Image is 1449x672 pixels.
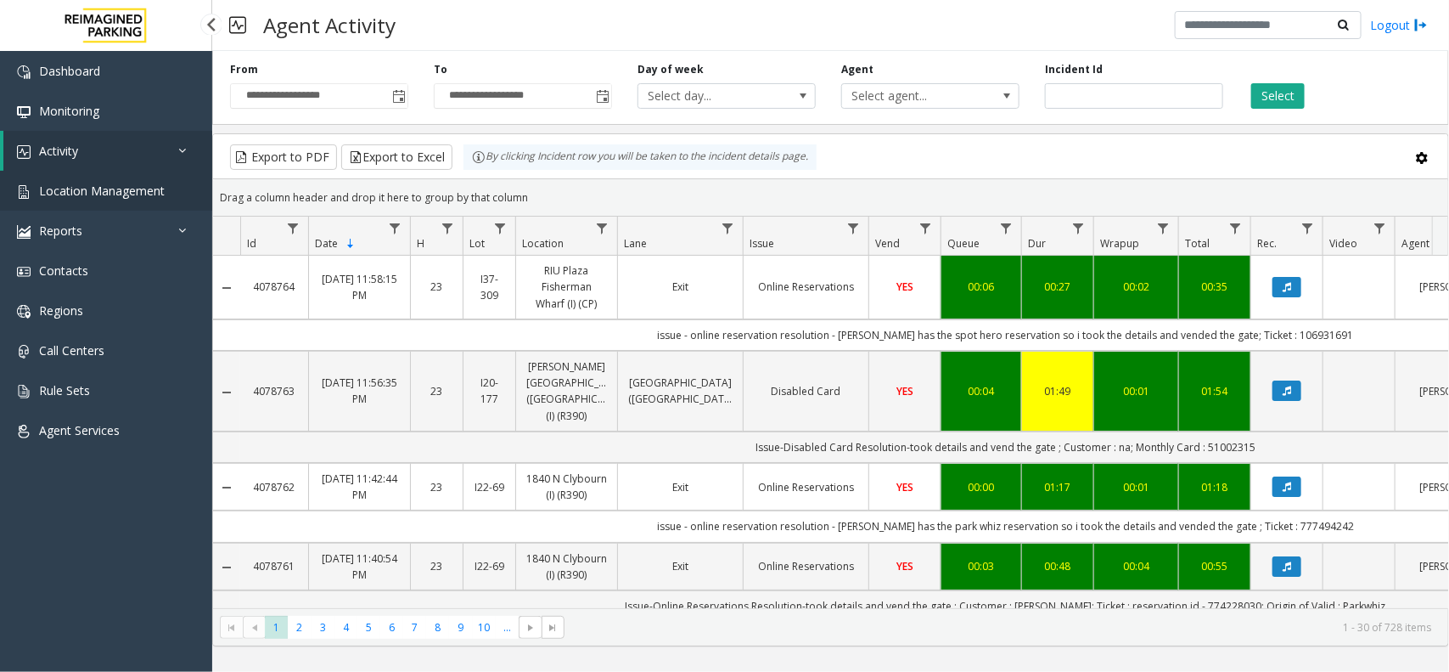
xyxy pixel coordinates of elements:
span: Page 4 [334,616,357,639]
span: Activity [39,143,78,159]
span: Page 7 [403,616,426,639]
a: 00:04 [952,383,1011,399]
img: 'icon' [17,225,31,239]
div: Drag a column header and drop it here to group by that column [213,183,1448,212]
a: 00:04 [1104,558,1168,574]
a: Exit [628,558,733,574]
span: Location Management [39,183,165,199]
a: Wrapup Filter Menu [1152,217,1175,240]
a: Online Reservations [754,279,858,295]
a: Queue Filter Menu [995,217,1018,240]
span: Location [522,236,564,251]
span: Sortable [344,237,357,251]
div: 00:27 [1032,279,1083,295]
a: 00:06 [952,279,1011,295]
span: Page 5 [357,616,380,639]
span: Contacts [39,263,88,279]
span: Lot [469,236,485,251]
span: Id [247,236,256,251]
a: Collapse Details [213,281,240,295]
a: 00:01 [1104,479,1168,495]
a: Collapse Details [213,561,240,574]
a: Logout [1370,16,1428,34]
span: H [417,236,424,251]
span: Dashboard [39,63,100,79]
label: Incident Id [1045,62,1103,77]
a: Date Filter Menu [384,217,407,240]
label: To [434,62,447,77]
a: I22-69 [474,558,505,574]
a: Id Filter Menu [282,217,305,240]
span: Reports [39,223,82,239]
a: 23 [421,279,452,295]
div: 01:54 [1189,383,1240,399]
a: 01:18 [1189,479,1240,495]
span: Queue [947,236,980,251]
span: Dur [1028,236,1046,251]
a: 4078764 [250,279,298,295]
a: Dur Filter Menu [1067,217,1090,240]
img: 'icon' [17,345,31,359]
img: logout [1414,16,1428,34]
span: Go to the last page [547,621,560,635]
span: Go to the next page [524,621,537,635]
a: [DATE] 11:58:15 PM [319,271,400,303]
a: [GEOGRAPHIC_DATA] ([GEOGRAPHIC_DATA]) [628,375,733,407]
img: 'icon' [17,425,31,438]
span: Call Centers [39,342,104,359]
a: 01:49 [1032,383,1083,399]
a: 00:48 [1032,558,1083,574]
a: Total Filter Menu [1224,217,1247,240]
span: Lane [624,236,647,251]
a: 00:55 [1189,558,1240,574]
a: 4078761 [250,558,298,574]
kendo-pager-info: 1 - 30 of 728 items [575,620,1431,635]
span: Monitoring [39,103,99,119]
span: Page 6 [380,616,403,639]
span: Go to the next page [519,616,542,640]
span: Toggle popup [593,84,611,108]
a: Lane Filter Menu [716,217,739,240]
img: 'icon' [17,385,31,398]
a: Activity [3,131,212,171]
img: 'icon' [17,105,31,119]
h3: Agent Activity [255,4,404,46]
div: By clicking Incident row you will be taken to the incident details page. [463,144,817,170]
a: YES [879,279,930,295]
a: H Filter Menu [436,217,459,240]
a: [DATE] 11:40:54 PM [319,551,400,583]
span: YES [896,384,913,398]
img: 'icon' [17,265,31,279]
a: Exit [628,279,733,295]
span: Agent [1401,236,1429,251]
a: [DATE] 11:42:44 PM [319,471,400,503]
div: Data table [213,217,1448,608]
a: I20-177 [474,375,505,407]
a: 1840 N Clybourn (I) (R390) [526,551,607,583]
a: 1840 N Clybourn (I) (R390) [526,471,607,503]
a: Disabled Card [754,383,858,399]
span: YES [896,280,913,294]
div: 00:03 [952,558,1011,574]
img: 'icon' [17,305,31,319]
span: Total [1185,236,1210,251]
span: Page 8 [426,616,449,639]
a: 00:00 [952,479,1011,495]
a: 01:17 [1032,479,1083,495]
a: RIU Plaza Fisherman Wharf (I) (CP) [526,263,607,312]
span: Page 9 [449,616,472,639]
a: 00:01 [1104,383,1168,399]
span: Page 3 [312,616,334,639]
a: 00:02 [1104,279,1168,295]
img: 'icon' [17,145,31,159]
a: [DATE] 11:56:35 PM [319,375,400,407]
a: Collapse Details [213,386,240,399]
a: Vend Filter Menu [914,217,937,240]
